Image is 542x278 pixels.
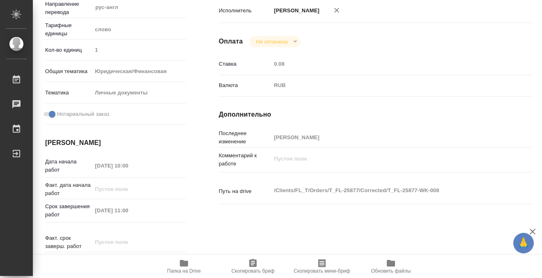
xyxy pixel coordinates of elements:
[45,181,92,198] p: Факт. дата начала работ
[45,234,92,250] p: Факт. срок заверш. работ
[92,44,186,56] input: Пустое поле
[45,89,92,97] p: Тематика
[45,158,92,174] p: Дата начала работ
[219,81,271,90] p: Валюта
[218,255,287,278] button: Скопировать бриф
[513,233,534,253] button: 🙏
[92,204,164,216] input: Пустое поле
[271,58,507,70] input: Пустое поле
[149,255,218,278] button: Папка на Drive
[219,187,271,195] p: Путь на drive
[219,60,271,68] p: Ставка
[45,138,186,148] h4: [PERSON_NAME]
[167,268,201,274] span: Папка на Drive
[45,67,92,76] p: Общая тематика
[271,131,507,143] input: Пустое поле
[219,110,533,119] h4: Дополнительно
[92,236,164,248] input: Пустое поле
[517,234,531,252] span: 🙏
[294,268,350,274] span: Скопировать мини-бриф
[219,7,271,15] p: Исполнитель
[249,36,300,47] div: Не оплачена
[231,268,274,274] span: Скопировать бриф
[271,7,319,15] p: [PERSON_NAME]
[253,38,290,45] button: Не оплачена
[219,37,243,46] h4: Оплата
[92,23,186,37] div: слово
[45,46,92,54] p: Кол-во единиц
[356,255,425,278] button: Обновить файлы
[328,1,346,19] button: Удалить исполнителя
[219,152,271,168] p: Комментарий к работе
[92,86,186,100] div: Личные документы
[92,160,164,172] input: Пустое поле
[57,110,109,118] span: Нотариальный заказ
[271,78,507,92] div: RUB
[92,64,186,78] div: Юридическая/Финансовая
[371,268,411,274] span: Обновить файлы
[45,21,92,38] p: Тарифные единицы
[219,129,271,146] p: Последнее изменение
[271,184,507,198] textarea: /Clients/FL_T/Orders/T_FL-25877/Corrected/T_FL-25877-WK-008
[287,255,356,278] button: Скопировать мини-бриф
[92,183,164,195] input: Пустое поле
[45,202,92,219] p: Срок завершения работ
